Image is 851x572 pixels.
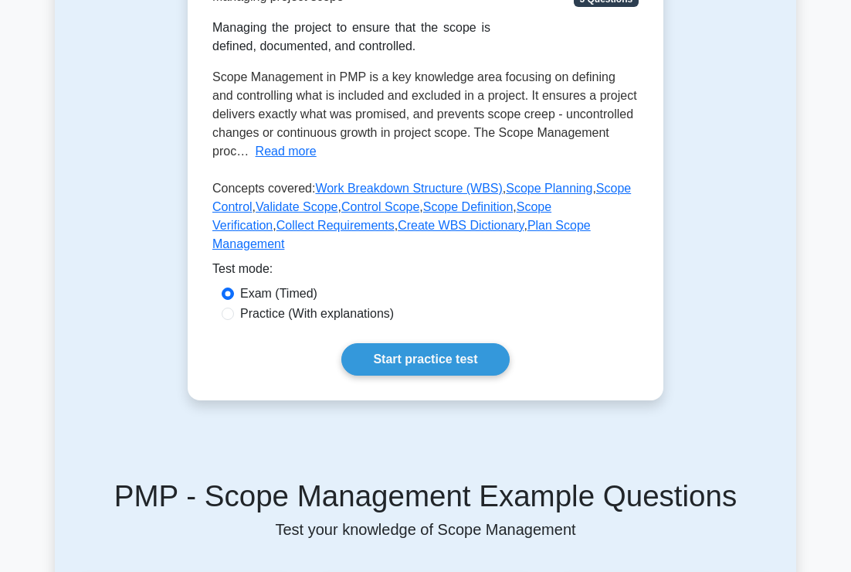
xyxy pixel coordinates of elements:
[212,179,639,260] p: Concepts covered: , , , , , , , , ,
[73,520,778,539] p: Test your knowledge of Scope Management
[398,219,524,232] a: Create WBS Dictionary
[212,260,639,284] div: Test mode:
[212,19,490,56] div: Managing the project to ensure that the scope is defined, documented, and controlled.
[240,284,317,303] label: Exam (Timed)
[73,478,778,514] h5: PMP - Scope Management Example Questions
[240,305,394,323] label: Practice (With explanations)
[506,182,592,195] a: Scope Planning
[212,219,591,250] a: Plan Scope Management
[341,200,419,213] a: Control Scope
[423,200,514,213] a: Scope Definition
[212,70,637,158] span: Scope Management in PMP is a key knowledge area focusing on defining and controlling what is incl...
[341,343,509,376] a: Start practice test
[276,219,395,232] a: Collect Requirements
[315,182,502,195] a: Work Breakdown Structure (WBS)
[256,142,317,161] button: Read more
[256,200,337,213] a: Validate Scope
